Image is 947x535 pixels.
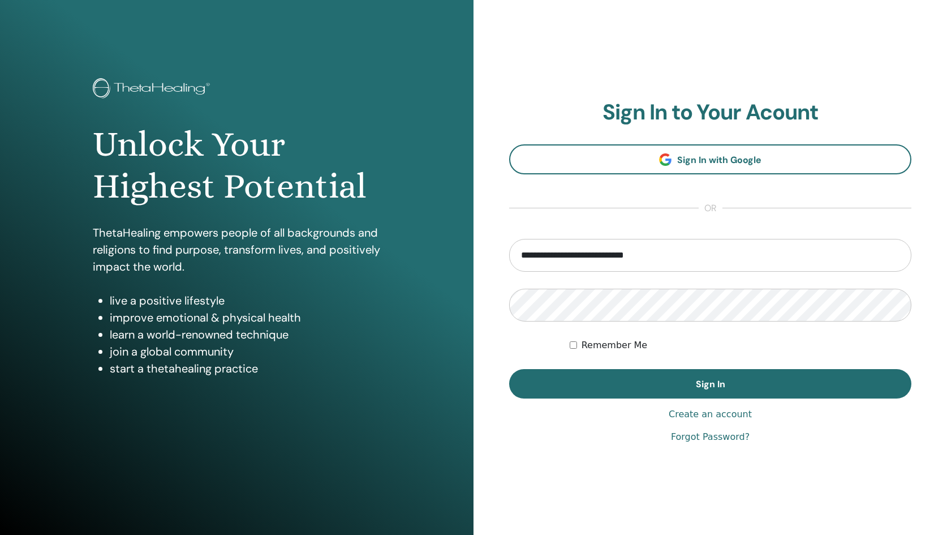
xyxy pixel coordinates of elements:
[110,309,380,326] li: improve emotional & physical health
[696,378,725,390] span: Sign In
[671,430,750,444] a: Forgot Password?
[110,292,380,309] li: live a positive lifestyle
[669,408,752,421] a: Create an account
[93,123,380,208] h1: Unlock Your Highest Potential
[582,339,648,352] label: Remember Me
[570,339,911,352] div: Keep me authenticated indefinitely or until I manually logout
[677,154,761,166] span: Sign In with Google
[699,202,722,215] span: or
[110,360,380,377] li: start a thetahealing practice
[509,144,911,174] a: Sign In with Google
[110,343,380,360] li: join a global community
[509,369,911,399] button: Sign In
[110,326,380,343] li: learn a world-renowned technique
[509,100,911,126] h2: Sign In to Your Acount
[93,224,380,275] p: ThetaHealing empowers people of all backgrounds and religions to find purpose, transform lives, a...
